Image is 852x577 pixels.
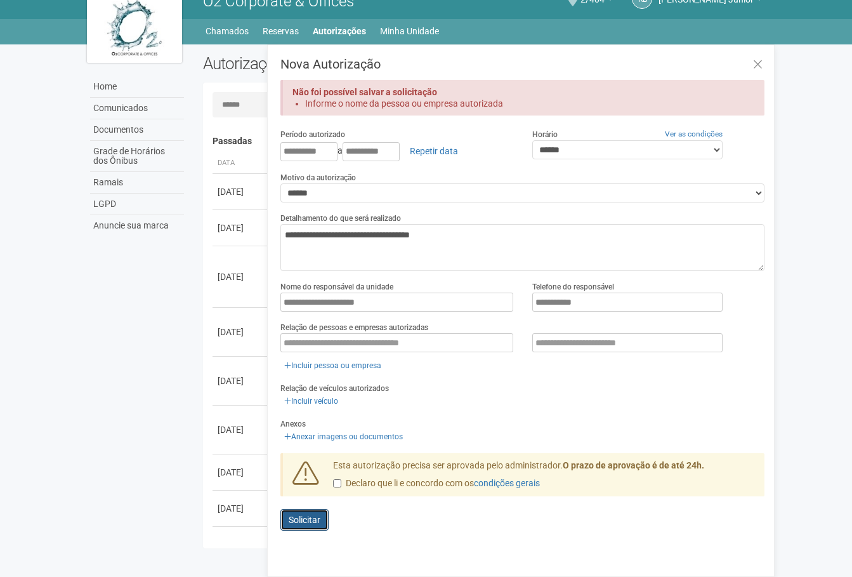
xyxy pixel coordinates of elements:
div: [DATE] [218,423,265,436]
a: LGPD [90,194,184,215]
a: Repetir data [402,140,466,162]
label: Detalhamento do que será realizado [280,213,401,224]
a: Anuncie sua marca [90,215,184,236]
a: Reservas [263,22,299,40]
h2: Autorizações [203,54,475,73]
strong: Não foi possível salvar a solicitação [292,87,437,97]
label: Horário [532,129,558,140]
div: [DATE] [218,538,265,551]
div: Esta autorização precisa ser aprovada pelo administrador. [324,460,765,496]
div: [DATE] [218,326,265,338]
a: Incluir veículo [280,394,342,408]
strong: O prazo de aprovação é de até 24h. [563,460,704,470]
label: Nome do responsável da unidade [280,281,393,293]
div: [DATE] [218,270,265,283]
label: Relação de pessoas e empresas autorizadas [280,322,428,333]
span: Solicitar [289,515,320,525]
label: Período autorizado [280,129,345,140]
div: [DATE] [218,222,265,234]
a: Incluir pessoa ou empresa [280,359,385,373]
div: [DATE] [218,375,265,387]
a: Comunicados [90,98,184,119]
div: [DATE] [218,502,265,515]
button: Solicitar [280,509,329,531]
th: Data [213,153,270,174]
div: a [280,140,513,162]
label: Motivo da autorização [280,172,356,183]
a: Chamados [206,22,249,40]
div: [DATE] [218,185,265,198]
div: [DATE] [218,466,265,479]
label: Relação de veículos autorizados [280,383,389,394]
a: Home [90,76,184,98]
a: Autorizações [313,22,366,40]
a: Ramais [90,172,184,194]
a: condições gerais [474,478,540,488]
a: Minha Unidade [380,22,439,40]
a: Anexar imagens ou documentos [280,430,407,444]
a: Ver as condições [665,129,723,138]
h4: Passadas [213,136,756,146]
label: Anexos [280,418,306,430]
h3: Nova Autorização [280,58,764,70]
a: Grade de Horários dos Ônibus [90,141,184,172]
a: Documentos [90,119,184,141]
input: Declaro que li e concordo com oscondições gerais [333,479,341,487]
li: Informe o nome da pessoa ou empresa autorizada [305,98,742,109]
label: Declaro que li e concordo com os [333,477,540,490]
label: Telefone do responsável [532,281,614,293]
